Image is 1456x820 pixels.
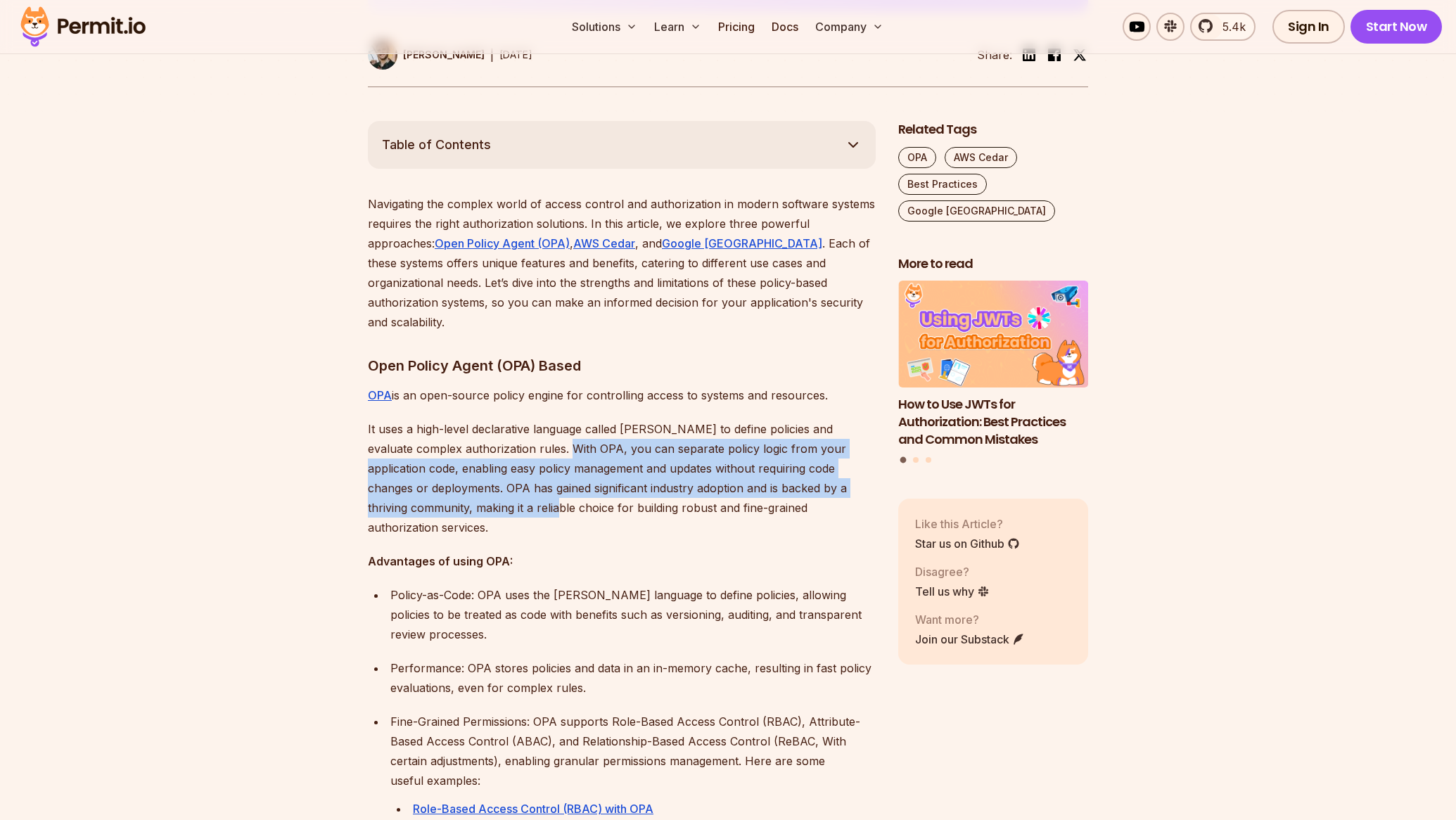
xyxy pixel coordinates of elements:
a: Google [GEOGRAPHIC_DATA] [662,236,822,250]
a: OPA [368,388,392,402]
div: | [490,46,494,63]
a: Pricing [713,13,760,41]
img: Daniel Bass [368,40,397,70]
strong: Advantages of using OPA: [368,554,513,568]
li: Share: [977,46,1012,63]
a: OPA [898,147,936,168]
li: 1 of 3 [898,281,1088,448]
a: Sign In [1272,10,1345,44]
p: Policy-as-Code: OPA uses the [PERSON_NAME] language to define policies, allowing policies to be t... [390,585,876,644]
span: 5.4k [1214,18,1246,35]
a: Tell us why [915,583,990,600]
div: Posts [898,281,1088,465]
p: Want more? [915,611,1025,628]
button: Go to slide 2 [913,457,919,463]
p: Like this Article? [915,515,1020,532]
a: Start Now [1350,10,1443,44]
h3: Open Policy Agent (OPA) Based [368,354,876,377]
p: is an open-source policy engine for controlling access to systems and resources. [368,385,876,405]
a: Role-Based Access Control (RBAC) with OPA [413,802,653,816]
img: Permit logo [14,3,152,51]
a: Google [GEOGRAPHIC_DATA] [898,200,1055,222]
button: Learn [649,13,707,41]
a: Best Practices [898,174,987,195]
button: Table of Contents [368,121,876,169]
a: How to Use JWTs for Authorization: Best Practices and Common MistakesHow to Use JWTs for Authoriz... [898,281,1088,448]
button: Solutions [566,13,643,41]
button: Company [810,13,889,41]
p: [PERSON_NAME] [403,48,485,62]
h3: How to Use JWTs for Authorization: Best Practices and Common Mistakes [898,396,1088,448]
time: [DATE] [499,49,532,60]
a: Docs [766,13,804,41]
a: 5.4k [1190,13,1256,41]
img: facebook [1046,46,1063,63]
img: twitter [1073,48,1087,62]
p: Disagree? [915,563,990,580]
h2: More to read [898,255,1088,273]
a: AWS Cedar [573,236,635,250]
button: Go to slide 1 [900,457,907,463]
a: AWS Cedar [945,147,1017,168]
h2: Related Tags [898,121,1088,139]
p: Navigating the complex world of access control and authorization in modern software systems requi... [368,194,876,332]
a: Join our Substack [915,631,1025,648]
span: Table of Contents [382,135,491,155]
p: It uses a high-level declarative language called [PERSON_NAME] to define policies and evaluate co... [368,419,876,537]
a: [PERSON_NAME] [368,40,485,70]
img: linkedin [1021,46,1037,63]
img: How to Use JWTs for Authorization: Best Practices and Common Mistakes [898,281,1088,387]
p: Performance: OPA stores policies and data in an in-memory cache, resulting in fast policy evaluat... [390,658,876,698]
p: Fine-Grained Permissions: OPA supports Role-Based Access Control (RBAC), Attribute-Based Access C... [390,712,876,790]
a: Open Policy Agent (OPA) [435,236,570,250]
button: Go to slide 3 [926,457,931,463]
a: Star us on Github [915,535,1020,552]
